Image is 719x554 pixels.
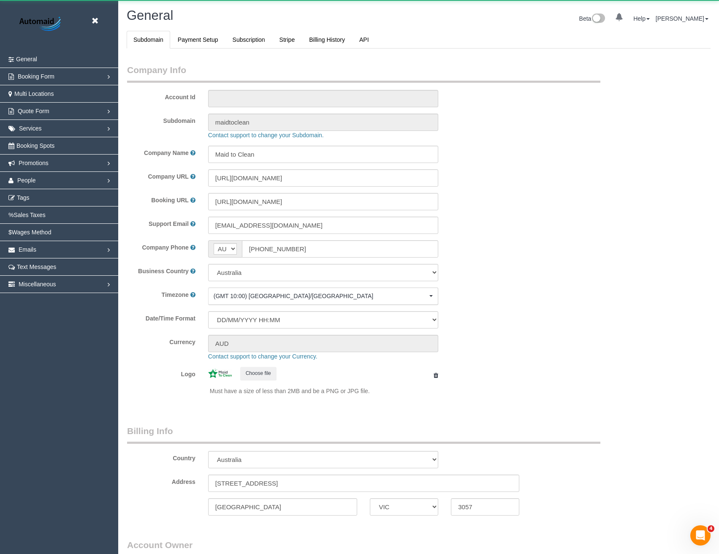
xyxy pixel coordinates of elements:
a: Help [633,15,650,22]
a: Stripe [273,31,302,49]
span: Quote Form [18,108,49,114]
label: Company URL [148,172,188,181]
a: API [353,31,376,49]
span: 4 [708,525,714,532]
span: Services [19,125,42,132]
span: General [16,56,37,62]
span: Booking Form [18,73,54,80]
span: People [17,177,36,184]
input: Phone [242,240,438,258]
a: Beta [579,15,605,22]
span: Promotions [19,160,49,166]
label: Timezone [162,291,189,299]
span: Multi Locations [14,90,54,97]
label: Company Name [144,149,189,157]
span: Tags [17,194,30,201]
label: Currency [121,335,202,346]
label: Country [173,454,195,462]
div: Contact support to change your Currency. [202,352,688,361]
input: Zip [451,498,519,516]
label: Date/Time Format [121,311,202,323]
a: Billing History [302,31,352,49]
span: Emails [19,246,36,253]
span: Booking Spots [16,142,54,149]
label: Business Country [138,267,189,275]
img: Automaid Logo [15,15,68,34]
img: New interface [591,14,605,24]
iframe: Intercom live chat [690,525,711,546]
label: Address [172,478,195,486]
a: Subscription [226,31,272,49]
legend: Billing Info [127,425,600,444]
img: 367b4035868b057e955216826a9f17c862141b21.jpeg [208,369,232,378]
p: Must have a size of less than 2MB and be a PNG or JPG file. [210,387,438,395]
input: City [208,498,358,516]
span: Wages Method [12,229,52,236]
a: Payment Setup [171,31,225,49]
button: (GMT 10:00) [GEOGRAPHIC_DATA]/[GEOGRAPHIC_DATA] [208,288,438,305]
div: Contact support to change your Subdomain. [202,131,688,139]
label: Company Phone [142,243,188,252]
ol: Choose Timezone [208,288,438,305]
legend: Company Info [127,64,600,83]
button: Choose file [240,367,277,380]
span: Sales Taxes [14,212,45,218]
label: Booking URL [151,196,189,204]
span: (GMT 10:00) [GEOGRAPHIC_DATA]/[GEOGRAPHIC_DATA] [214,292,427,300]
a: Subdomain [127,31,170,49]
label: Support Email [149,220,189,228]
label: Logo [121,367,202,378]
span: Miscellaneous [19,281,56,288]
label: Account Id [121,90,202,101]
span: Text Messages [17,263,56,270]
a: [PERSON_NAME] [656,15,708,22]
label: Subdomain [121,114,202,125]
span: General [127,8,173,23]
